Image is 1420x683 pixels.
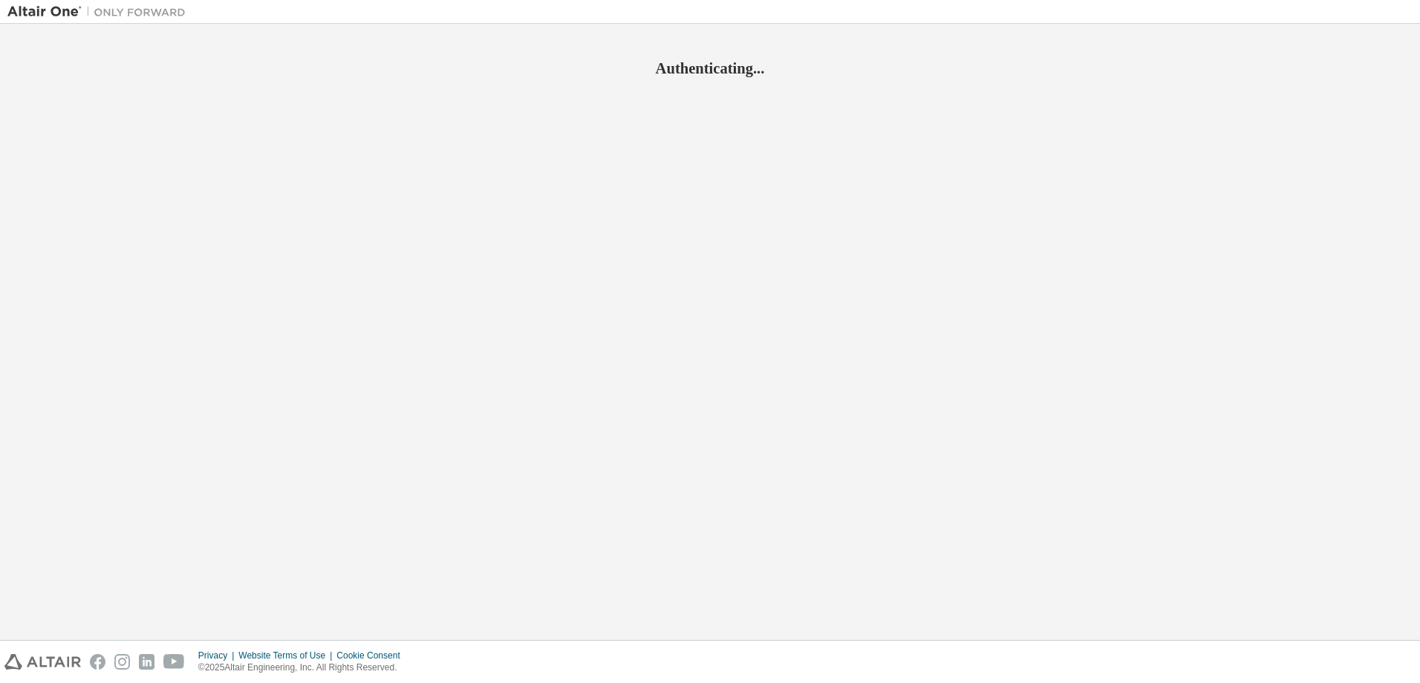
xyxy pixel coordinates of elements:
div: Cookie Consent [336,650,408,661]
img: Altair One [7,4,193,19]
img: youtube.svg [163,654,185,670]
img: linkedin.svg [139,654,154,670]
h2: Authenticating... [7,59,1413,78]
img: facebook.svg [90,654,105,670]
img: altair_logo.svg [4,654,81,670]
div: Privacy [198,650,238,661]
img: instagram.svg [114,654,130,670]
div: Website Terms of Use [238,650,336,661]
p: © 2025 Altair Engineering, Inc. All Rights Reserved. [198,661,409,674]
